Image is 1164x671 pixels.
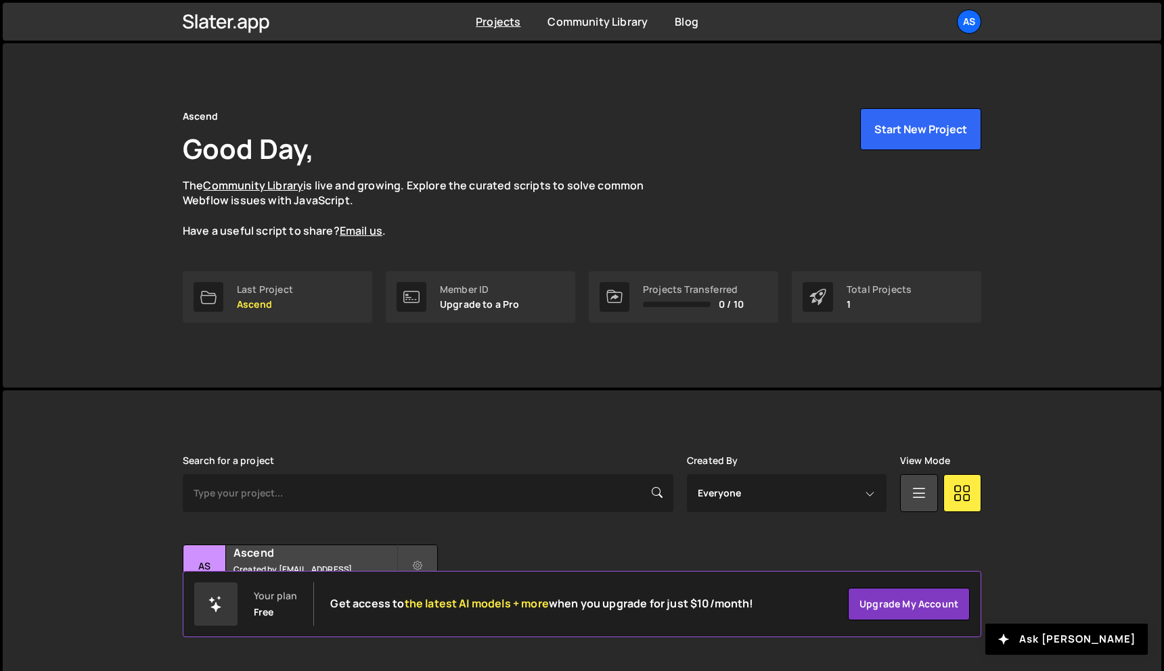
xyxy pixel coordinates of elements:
a: Email us [340,223,382,238]
span: 0 / 10 [719,299,744,310]
a: Community Library [547,14,648,29]
a: Projects [476,14,520,29]
div: Total Projects [847,284,912,295]
input: Type your project... [183,474,673,512]
div: Free [254,607,274,618]
a: As [957,9,981,34]
h2: Ascend [233,545,397,560]
div: Your plan [254,591,297,601]
button: Ask [PERSON_NAME] [985,624,1148,655]
a: Blog [675,14,698,29]
label: Created By [687,455,738,466]
button: Start New Project [860,108,981,150]
label: Search for a project [183,455,274,466]
div: As [183,545,226,588]
h2: Get access to when you upgrade for just $10/month! [330,597,753,610]
div: Last Project [237,284,293,295]
div: Ascend [183,108,218,124]
div: Projects Transferred [643,284,744,295]
div: Member ID [440,284,520,295]
p: Ascend [237,299,293,310]
small: Created by [EMAIL_ADDRESS][DOMAIN_NAME] [233,563,397,586]
a: Upgrade my account [848,588,970,620]
p: The is live and growing. Explore the curated scripts to solve common Webflow issues with JavaScri... [183,178,670,239]
a: Last Project Ascend [183,271,372,323]
a: As Ascend Created by [EMAIL_ADDRESS][DOMAIN_NAME] 10 pages, last updated by [DATE] [183,545,438,629]
label: View Mode [900,455,950,466]
p: Upgrade to a Pro [440,299,520,310]
a: Community Library [203,178,303,193]
span: the latest AI models + more [405,596,549,611]
p: 1 [847,299,912,310]
h1: Good Day, [183,130,314,167]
